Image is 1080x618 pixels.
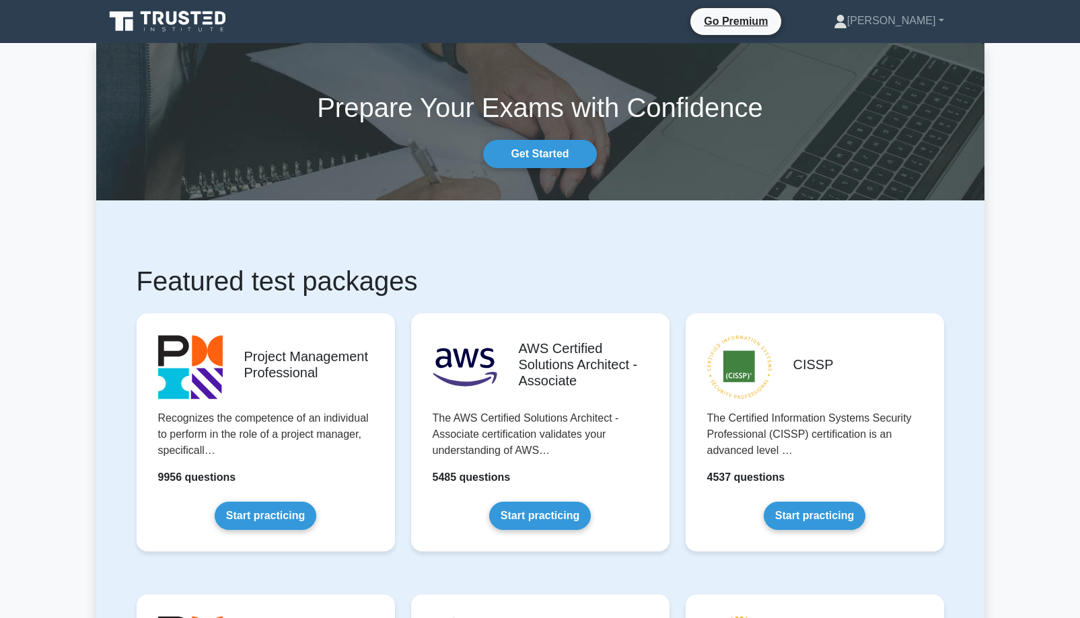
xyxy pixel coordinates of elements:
[801,7,976,34] a: [PERSON_NAME]
[96,91,984,124] h1: Prepare Your Exams with Confidence
[764,502,865,530] a: Start practicing
[696,13,776,30] a: Go Premium
[137,265,944,297] h1: Featured test packages
[483,140,596,168] a: Get Started
[215,502,316,530] a: Start practicing
[489,502,591,530] a: Start practicing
